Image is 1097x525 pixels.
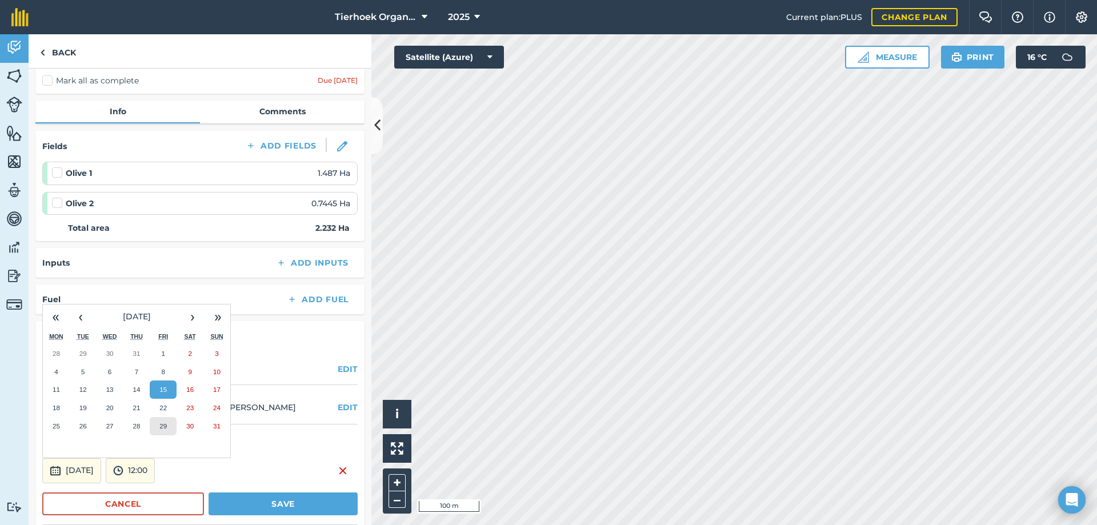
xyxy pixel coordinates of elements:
button: 18 August 2025 [43,399,70,417]
img: svg+xml;base64,PD94bWwgdmVyc2lvbj0iMS4wIiBlbmNvZGluZz0idXRmLTgiPz4KPCEtLSBHZW5lcmF0b3I6IEFkb2JlIE... [6,267,22,284]
abbr: 10 August 2025 [213,368,221,375]
button: 14 August 2025 [123,380,150,399]
abbr: 3 August 2025 [215,350,218,357]
abbr: 19 August 2025 [79,404,87,411]
abbr: 13 August 2025 [106,386,114,393]
img: Four arrows, one pointing top left, one top right, one bottom right and the last bottom left [391,442,403,455]
img: svg+xml;base64,PD94bWwgdmVyc2lvbj0iMS4wIiBlbmNvZGluZz0idXRmLTgiPz4KPCEtLSBHZW5lcmF0b3I6IEFkb2JlIE... [6,239,22,256]
abbr: 18 August 2025 [53,404,60,411]
abbr: 17 August 2025 [213,386,221,393]
button: 30 August 2025 [177,417,203,435]
button: – [389,491,406,508]
span: 1.487 Ha [318,167,350,179]
img: A cog icon [1075,11,1088,23]
button: 12 August 2025 [70,380,97,399]
h4: Inputs [42,257,70,269]
span: 0.7445 Ha [311,197,350,210]
button: 16 °C [1016,46,1086,69]
img: svg+xml;base64,PHN2ZyB4bWxucz0iaHR0cDovL3d3dy53My5vcmcvMjAwMC9zdmciIHdpZHRoPSIxNiIgaGVpZ2h0PSIyNC... [338,464,347,478]
button: › [180,304,205,330]
button: 1 August 2025 [150,344,177,363]
img: svg+xml;base64,PD94bWwgdmVyc2lvbj0iMS4wIiBlbmNvZGluZz0idXRmLTgiPz4KPCEtLSBHZW5lcmF0b3I6IEFkb2JlIE... [113,464,123,478]
span: i [395,407,399,421]
button: 4 August 2025 [43,363,70,381]
abbr: 8 August 2025 [162,368,165,375]
abbr: 30 August 2025 [186,422,194,430]
button: EDIT [338,401,358,414]
button: 29 July 2025 [70,344,97,363]
img: svg+xml;base64,PHN2ZyB4bWxucz0iaHR0cDovL3d3dy53My5vcmcvMjAwMC9zdmciIHdpZHRoPSI1NiIgaGVpZ2h0PSI2MC... [6,153,22,170]
button: Cancel [42,492,204,515]
button: 13 August 2025 [97,380,123,399]
abbr: 15 August 2025 [159,386,167,393]
button: Add Fuel [278,291,358,307]
h4: Fields [42,140,67,153]
img: svg+xml;base64,PD94bWwgdmVyc2lvbj0iMS4wIiBlbmNvZGluZz0idXRmLTgiPz4KPCEtLSBHZW5lcmF0b3I6IEFkb2JlIE... [6,296,22,312]
abbr: 23 August 2025 [186,404,194,411]
abbr: 28 August 2025 [133,422,140,430]
span: Current plan : PLUS [786,11,862,23]
button: 26 August 2025 [70,417,97,435]
strong: Olive 2 [66,197,94,210]
abbr: 28 July 2025 [53,350,60,357]
abbr: 5 August 2025 [81,368,85,375]
abbr: Tuesday [77,333,89,340]
abbr: Saturday [185,333,196,340]
button: 24 August 2025 [203,399,230,417]
abbr: 1 August 2025 [162,350,165,357]
a: Info [35,101,200,122]
button: 28 July 2025 [43,344,70,363]
strong: 2.232 Ha [315,222,350,234]
img: Ruler icon [858,51,869,63]
abbr: Monday [49,333,63,340]
img: svg+xml;base64,PHN2ZyB4bWxucz0iaHR0cDovL3d3dy53My5vcmcvMjAwMC9zdmciIHdpZHRoPSI5IiBoZWlnaHQ9IjI0Ii... [40,46,45,59]
abbr: 20 August 2025 [106,404,114,411]
button: ‹ [68,304,93,330]
abbr: 11 August 2025 [53,386,60,393]
img: svg+xml;base64,PD94bWwgdmVyc2lvbj0iMS4wIiBlbmNvZGluZz0idXRmLTgiPz4KPCEtLSBHZW5lcmF0b3I6IEFkb2JlIE... [6,210,22,227]
abbr: 31 August 2025 [213,422,221,430]
abbr: Sunday [210,333,223,340]
div: Due [DATE] [318,76,358,85]
abbr: 30 July 2025 [106,350,114,357]
button: 21 August 2025 [123,399,150,417]
button: 31 July 2025 [123,344,150,363]
img: svg+xml;base64,PD94bWwgdmVyc2lvbj0iMS4wIiBlbmNvZGluZz0idXRmLTgiPz4KPCEtLSBHZW5lcmF0b3I6IEFkb2JlIE... [1056,46,1079,69]
button: Print [941,46,1005,69]
button: Measure [845,46,930,69]
abbr: 27 August 2025 [106,422,114,430]
button: « [43,304,68,330]
button: 27 August 2025 [97,417,123,435]
span: 2025 [448,10,470,24]
abbr: 16 August 2025 [186,386,194,393]
abbr: Wednesday [103,333,117,340]
button: 31 August 2025 [203,417,230,435]
button: Satellite (Azure) [394,46,504,69]
button: 20 August 2025 [97,399,123,417]
abbr: 14 August 2025 [133,386,140,393]
button: 30 July 2025 [97,344,123,363]
div: Open Intercom Messenger [1058,486,1086,514]
button: 7 August 2025 [123,363,150,381]
button: 29 August 2025 [150,417,177,435]
span: [DATE] [123,311,151,322]
img: Two speech bubbles overlapping with the left bubble in the forefront [979,11,992,23]
span: 16 ° C [1027,46,1047,69]
button: 2 August 2025 [177,344,203,363]
button: [DATE] [42,458,101,483]
button: 5 August 2025 [70,363,97,381]
abbr: 31 July 2025 [133,350,140,357]
span: Tierhoek Organic Farm [335,10,417,24]
img: svg+xml;base64,PD94bWwgdmVyc2lvbj0iMS4wIiBlbmNvZGluZz0idXRmLTgiPz4KPCEtLSBHZW5lcmF0b3I6IEFkb2JlIE... [50,464,61,478]
abbr: 12 August 2025 [79,386,87,393]
img: A question mark icon [1011,11,1024,23]
button: » [205,304,230,330]
button: 8 August 2025 [150,363,177,381]
abbr: 9 August 2025 [188,368,191,375]
a: Back [29,34,87,68]
button: 19 August 2025 [70,399,97,417]
abbr: 25 August 2025 [53,422,60,430]
abbr: 2 August 2025 [188,350,191,357]
button: 9 August 2025 [177,363,203,381]
a: Change plan [871,8,958,26]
